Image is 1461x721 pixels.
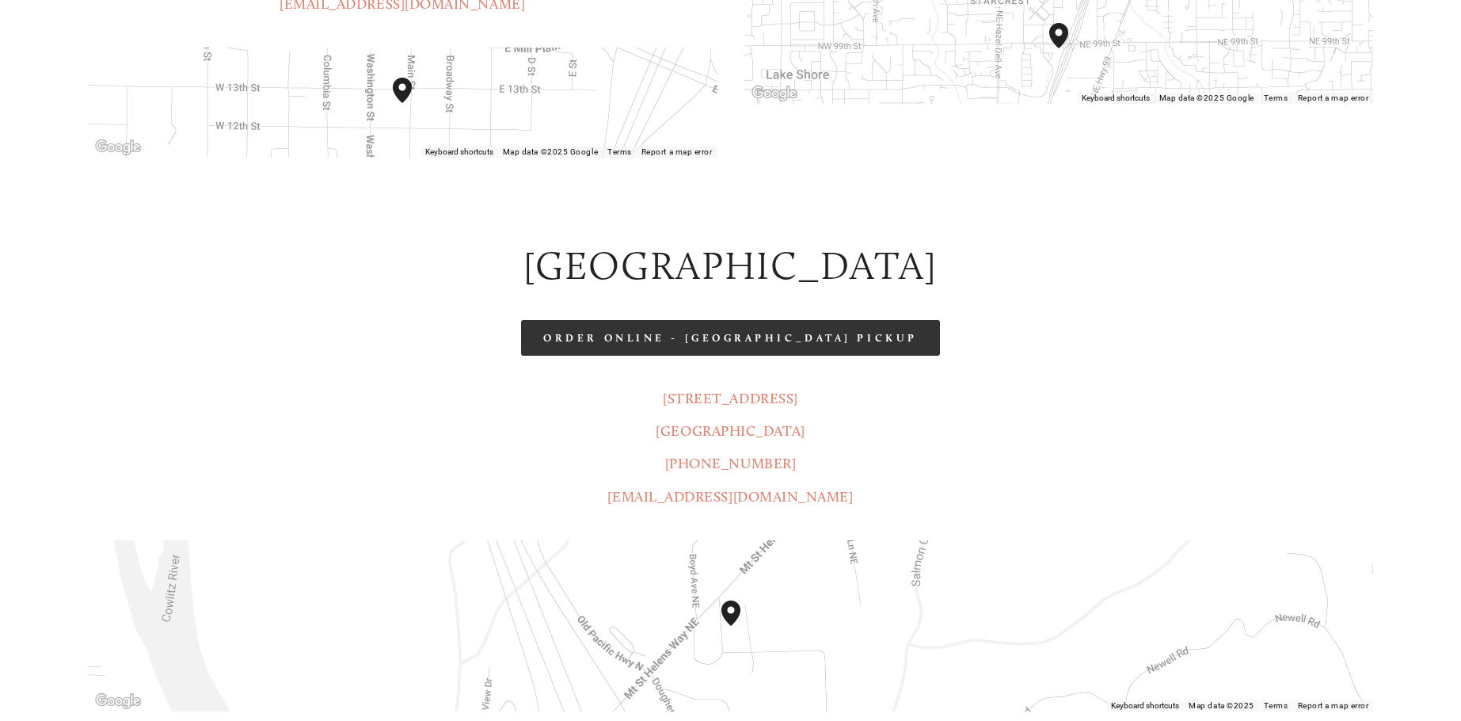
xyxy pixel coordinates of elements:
div: Amaro's Table 1300 Mount Saint Helens Way Northeast Castle Rock, WA, 98611, United States [721,601,759,651]
a: [EMAIL_ADDRESS][DOMAIN_NAME] [607,488,853,505]
a: Open this area in Google Maps (opens a new window) [92,137,144,158]
a: Open this area in Google Maps (opens a new window) [92,691,144,711]
a: [PHONE_NUMBER] [665,455,797,472]
a: Report a map error [641,147,713,156]
h2: [GEOGRAPHIC_DATA] [88,238,1374,293]
img: Google [92,137,144,158]
a: Terms [607,147,632,156]
a: Terms [1264,701,1288,710]
a: Report a map error [1298,701,1369,710]
span: Map data ©2025 [1189,701,1254,710]
span: Map data ©2025 Google [503,147,598,156]
a: Order Online - [GEOGRAPHIC_DATA] Pickup [521,320,939,356]
button: Keyboard shortcuts [1111,700,1179,711]
button: Keyboard shortcuts [425,147,493,158]
img: Google [92,691,144,711]
a: [STREET_ADDRESS][GEOGRAPHIC_DATA] [656,390,805,440]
